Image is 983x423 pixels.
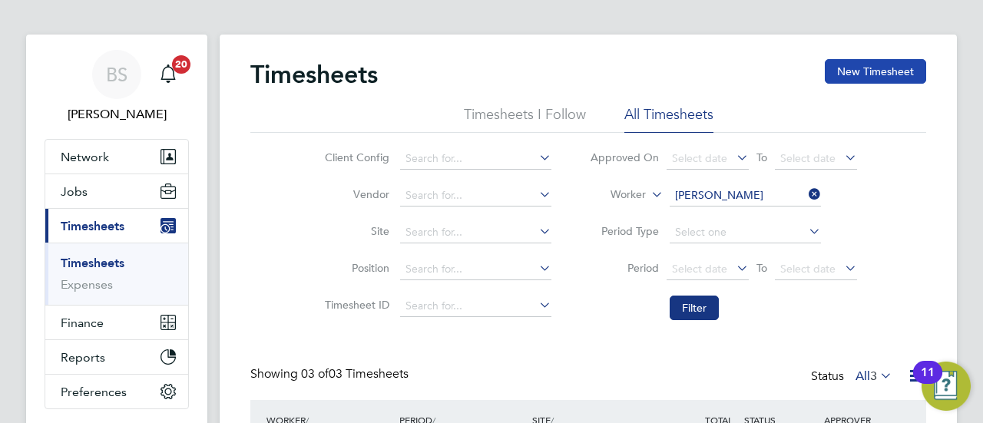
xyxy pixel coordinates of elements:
[400,259,551,280] input: Search for...
[577,187,646,203] label: Worker
[825,59,926,84] button: New Timesheet
[45,140,188,173] button: Network
[670,222,821,243] input: Select one
[752,147,772,167] span: To
[752,258,772,278] span: To
[61,184,88,199] span: Jobs
[61,256,124,270] a: Timesheets
[590,261,659,275] label: Period
[672,151,727,165] span: Select date
[811,366,895,388] div: Status
[590,150,659,164] label: Approved On
[61,350,105,365] span: Reports
[172,55,190,74] span: 20
[670,296,719,320] button: Filter
[250,366,412,382] div: Showing
[301,366,409,382] span: 03 Timesheets
[61,385,127,399] span: Preferences
[464,105,586,133] li: Timesheets I Follow
[400,148,551,170] input: Search for...
[61,150,109,164] span: Network
[45,306,188,339] button: Finance
[250,59,378,90] h2: Timesheets
[106,64,127,84] span: BS
[856,368,892,384] label: All
[400,296,551,317] input: Search for...
[61,277,113,292] a: Expenses
[301,366,329,382] span: 03 of
[921,372,935,392] div: 11
[590,224,659,238] label: Period Type
[400,222,551,243] input: Search for...
[45,50,189,124] a: BS[PERSON_NAME]
[320,224,389,238] label: Site
[670,185,821,207] input: Search for...
[45,105,189,124] span: Beth Seddon
[870,368,877,384] span: 3
[61,219,124,233] span: Timesheets
[45,375,188,408] button: Preferences
[45,174,188,208] button: Jobs
[320,261,389,275] label: Position
[45,340,188,374] button: Reports
[780,262,836,276] span: Select date
[320,150,389,164] label: Client Config
[624,105,713,133] li: All Timesheets
[153,50,184,99] a: 20
[320,298,389,312] label: Timesheet ID
[400,185,551,207] input: Search for...
[922,362,971,411] button: Open Resource Center, 11 new notifications
[61,316,104,330] span: Finance
[672,262,727,276] span: Select date
[320,187,389,201] label: Vendor
[45,209,188,243] button: Timesheets
[45,243,188,305] div: Timesheets
[780,151,836,165] span: Select date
